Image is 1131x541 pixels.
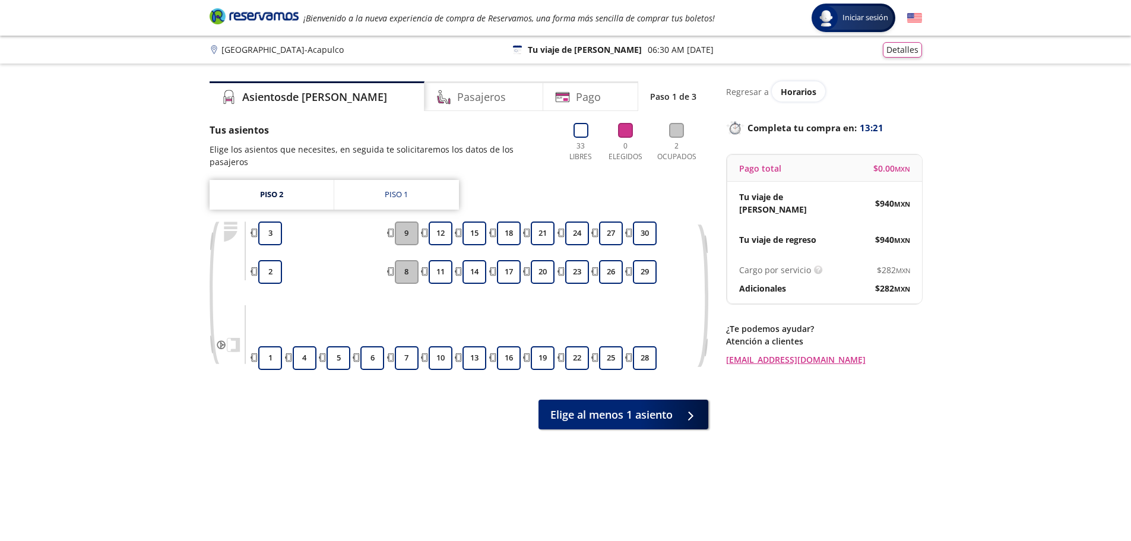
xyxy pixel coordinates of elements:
[457,89,506,105] h4: Pasajeros
[497,346,521,370] button: 16
[726,86,769,98] p: Regresar a
[726,119,922,136] p: Completa tu compra en :
[385,189,408,201] div: Piso 1
[210,7,299,25] i: Brand Logo
[538,400,708,429] button: Elige al menos 1 asiento
[531,346,555,370] button: 19
[327,346,350,370] button: 5
[221,43,344,56] p: [GEOGRAPHIC_DATA] - Acapulco
[565,346,589,370] button: 22
[877,264,910,276] span: $ 282
[726,322,922,335] p: ¿Te podemos ayudar?
[739,191,825,216] p: Tu viaje de [PERSON_NAME]
[258,346,282,370] button: 1
[599,222,623,245] button: 27
[462,346,486,370] button: 13
[565,141,597,162] p: 33 Libres
[726,81,922,102] div: Regresar a ver horarios
[565,260,589,284] button: 23
[565,222,589,245] button: 24
[550,407,673,423] span: Elige al menos 1 asiento
[334,180,459,210] a: Piso 1
[873,162,910,175] span: $ 0.00
[210,143,553,168] p: Elige los asientos que necesites, en seguida te solicitaremos los datos de los pasajeros
[497,222,521,245] button: 18
[781,86,816,97] span: Horarios
[531,260,555,284] button: 20
[210,180,334,210] a: Piso 2
[429,260,452,284] button: 11
[875,197,910,210] span: $ 940
[258,222,282,245] button: 3
[429,222,452,245] button: 12
[599,260,623,284] button: 26
[895,164,910,173] small: MXN
[606,141,645,162] p: 0 Elegidos
[739,264,811,276] p: Cargo por servicio
[633,222,657,245] button: 30
[462,222,486,245] button: 15
[303,12,715,24] em: ¡Bienvenido a la nueva experiencia de compra de Reservamos, una forma más sencilla de comprar tus...
[838,12,893,24] span: Iniciar sesión
[462,260,486,284] button: 14
[883,42,922,58] button: Detalles
[907,11,922,26] button: English
[395,260,419,284] button: 8
[210,123,553,137] p: Tus asientos
[875,233,910,246] span: $ 940
[894,200,910,208] small: MXN
[726,335,922,347] p: Atención a clientes
[633,260,657,284] button: 29
[429,346,452,370] button: 10
[633,346,657,370] button: 28
[576,89,601,105] h4: Pago
[739,282,786,295] p: Adicionales
[258,260,282,284] button: 2
[360,346,384,370] button: 6
[528,43,642,56] p: Tu viaje de [PERSON_NAME]
[739,162,781,175] p: Pago total
[242,89,387,105] h4: Asientos de [PERSON_NAME]
[497,260,521,284] button: 17
[650,90,696,103] p: Paso 1 de 3
[896,266,910,275] small: MXN
[395,346,419,370] button: 7
[894,284,910,293] small: MXN
[531,222,555,245] button: 21
[654,141,699,162] p: 2 Ocupados
[726,353,922,366] a: [EMAIL_ADDRESS][DOMAIN_NAME]
[395,222,419,245] button: 9
[293,346,316,370] button: 4
[648,43,714,56] p: 06:30 AM [DATE]
[860,121,883,135] span: 13:21
[210,7,299,29] a: Brand Logo
[875,282,910,295] span: $ 282
[599,346,623,370] button: 25
[739,233,816,246] p: Tu viaje de regreso
[894,236,910,245] small: MXN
